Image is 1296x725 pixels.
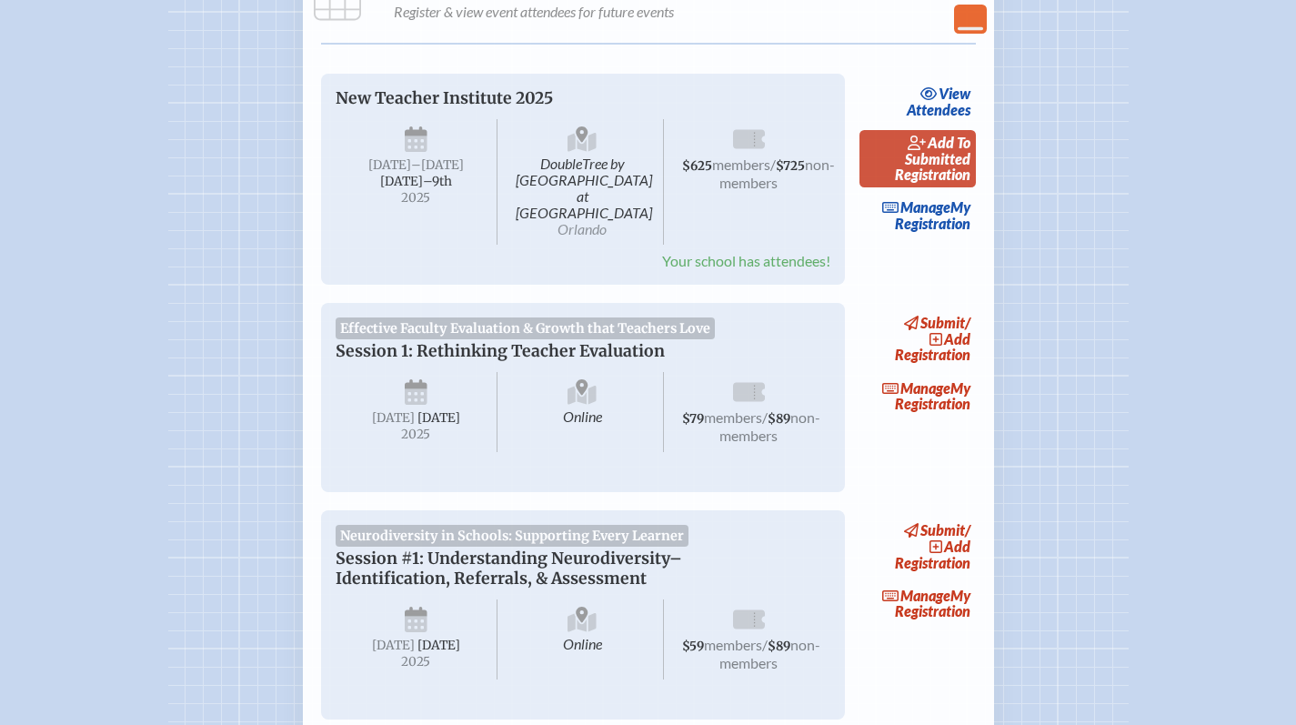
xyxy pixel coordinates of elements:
[920,521,965,539] span: submit
[417,638,460,653] span: [DATE]
[890,310,976,368] a: submit/addRegistration
[336,525,689,547] span: Neurodiversity in Schools: Supporting Every Learner
[558,220,607,237] span: Orlando
[336,88,794,108] p: New Teacher Institute 2025
[501,119,664,245] span: DoubleTree by [GEOGRAPHIC_DATA] at [GEOGRAPHIC_DATA]
[859,195,976,237] a: ManageMy Registration
[859,130,976,187] a: add to submittedRegistration
[501,372,664,452] span: Online
[501,599,664,680] span: Online
[859,375,976,417] a: ManageMy Registration
[704,636,762,653] span: members
[350,655,483,669] span: 2025
[939,85,970,102] span: view
[859,582,976,624] a: ManageMy Registration
[712,156,770,173] span: members
[368,157,411,173] span: [DATE]
[719,408,820,444] span: non-members
[882,587,950,604] span: Manage
[902,81,976,123] a: viewAttendees
[682,411,704,427] span: $79
[965,521,970,539] span: /
[768,639,790,654] span: $89
[882,198,950,216] span: Manage
[411,157,464,173] span: –[DATE]
[719,636,820,671] span: non-members
[350,428,483,441] span: 2025
[662,252,830,269] span: Your school has attendees!
[965,314,970,331] span: /
[762,408,768,426] span: /
[350,191,483,205] span: 2025
[380,174,452,189] span: [DATE]–⁠9th
[682,158,712,174] span: $625
[417,410,460,426] span: [DATE]
[920,314,965,331] span: submit
[719,156,835,191] span: non-members
[882,379,950,397] span: Manage
[890,518,976,575] a: submit/addRegistration
[336,549,794,589] p: Session #1: Understanding Neurodiversity–Identification, Referrals, & Assessment
[905,134,970,167] span: add to submitted
[336,317,716,339] span: Effective Faculty Evaluation & Growth that Teachers Love
[336,341,794,361] p: Session 1: Rethinking Teacher Evaluation
[704,408,762,426] span: members
[372,410,415,426] span: [DATE]
[776,158,805,174] span: $725
[682,639,704,654] span: $59
[944,538,970,555] span: add
[768,411,790,427] span: $89
[770,156,776,173] span: /
[944,330,970,347] span: add
[372,638,415,653] span: [DATE]
[762,636,768,653] span: /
